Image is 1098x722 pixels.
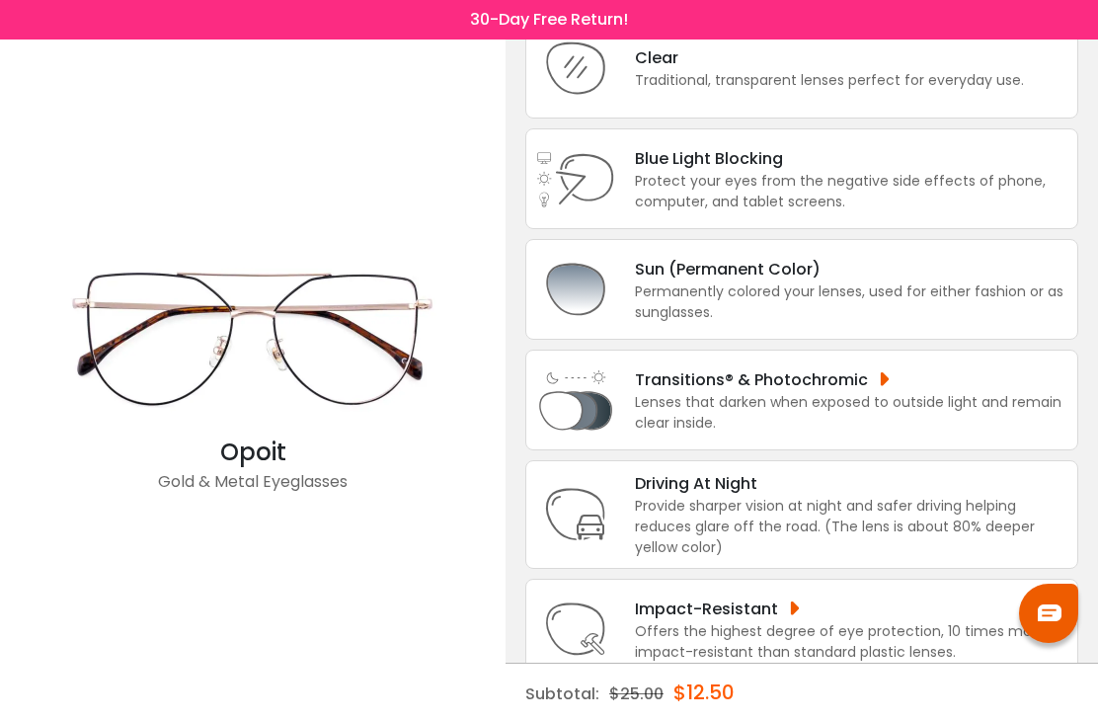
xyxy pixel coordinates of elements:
div: Blue Light Blocking [635,146,1067,171]
div: Impact-Resistant [635,597,1067,621]
img: Gold Opoit - Metal Eyeglasses [55,237,450,435]
div: Lenses that darken when exposed to outside light and remain clear inside. [635,392,1067,434]
div: Clear [635,45,1024,70]
div: Permanently colored your lenses, used for either fashion or as sunglasses. [635,281,1067,323]
div: Provide sharper vision at night and safer driving helping reduces glare off the road. (The lens i... [635,496,1067,558]
div: Driving At Night [635,471,1067,496]
img: chat [1038,604,1061,621]
div: Opoit [55,435,450,470]
div: Protect your eyes from the negative side effects of phone, computer, and tablet screens. [635,171,1067,212]
div: Traditional, transparent lenses perfect for everyday use. [635,70,1024,91]
div: Sun (Permanent Color) [635,257,1067,281]
img: Sun [536,250,615,329]
div: Transitions® & Photochromic [635,367,1067,392]
div: Offers the highest degree of eye protection, 10 times more impact-resistant than standard plastic... [635,621,1067,663]
div: $12.50 [673,664,735,721]
img: Light Adjusting [536,361,615,440]
div: Gold & Metal Eyeglasses [55,470,450,510]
